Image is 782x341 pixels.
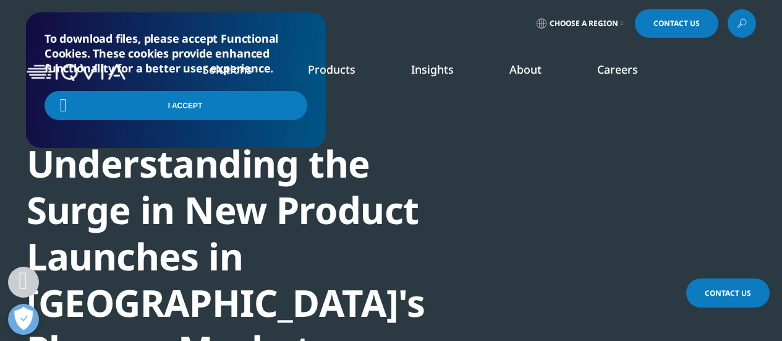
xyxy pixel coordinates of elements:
span: Choose a Region [550,19,618,28]
a: Careers [597,62,638,77]
a: Products [308,62,355,77]
a: Contact Us [686,278,770,308]
button: Open Preferences [8,304,39,335]
a: Insights [411,62,454,77]
a: Solutions [203,62,252,77]
span: Contact Us [653,20,700,27]
nav: Primary [130,43,756,101]
input: I Accept [45,91,307,120]
a: Contact Us [635,9,718,38]
span: Contact Us [705,288,751,298]
img: IQVIA Healthcare Information Technology and Pharma Clinical Research Company [27,64,125,82]
a: About [509,62,542,77]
